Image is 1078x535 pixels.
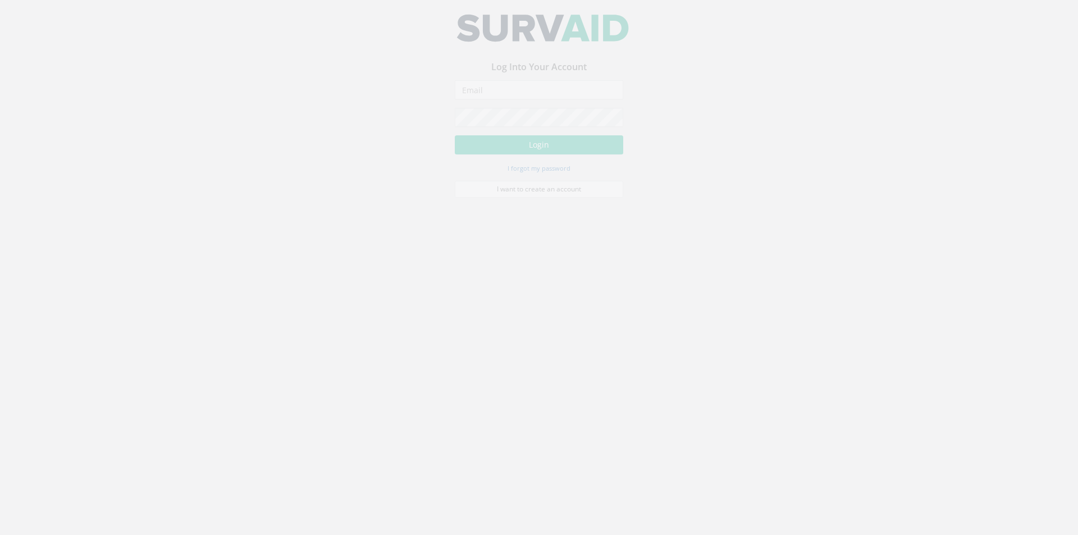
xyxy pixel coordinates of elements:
[508,172,570,181] small: I forgot my password
[455,144,623,163] button: Login
[508,171,570,181] a: I forgot my password
[455,89,623,108] input: Email
[455,71,623,81] h3: Log Into Your Account
[455,189,623,206] a: I want to create an account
